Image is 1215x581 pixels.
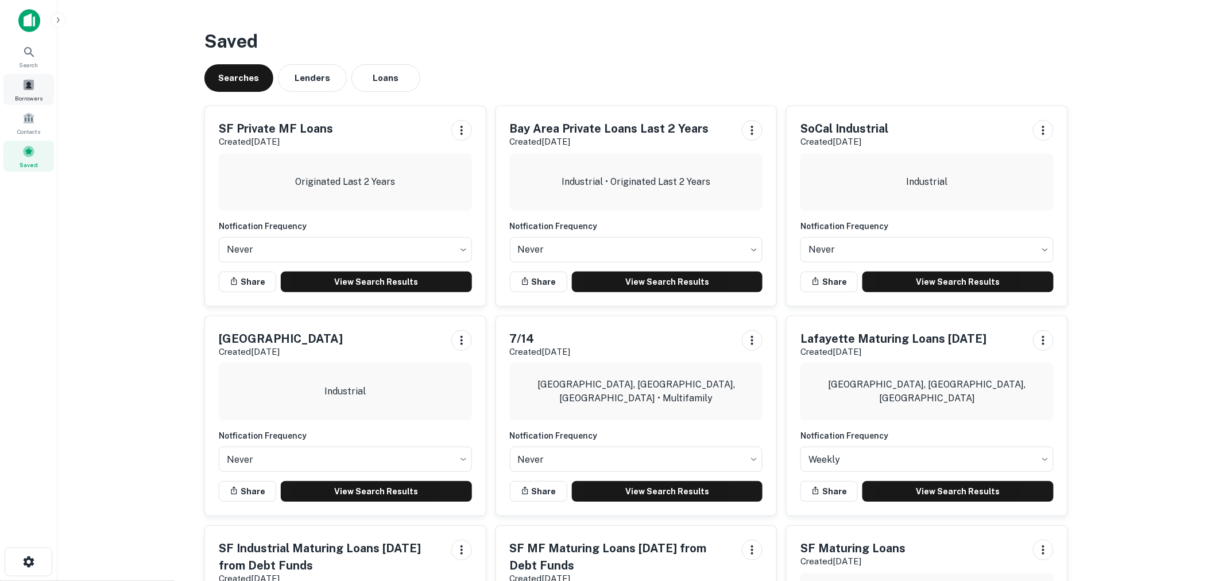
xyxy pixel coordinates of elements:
[278,64,347,92] button: Lenders
[3,141,54,172] a: Saved
[281,481,472,502] a: View Search Results
[510,443,763,475] div: Without label
[219,120,333,137] h5: SF Private MF Loans
[800,555,906,568] p: Created [DATE]
[510,429,763,442] h6: Notfication Frequency
[20,60,38,69] span: Search
[15,94,42,103] span: Borrowers
[800,443,1054,475] div: Without label
[510,220,763,233] h6: Notfication Frequency
[862,272,1054,292] a: View Search Results
[3,74,54,105] a: Borrowers
[800,220,1054,233] h6: Notfication Frequency
[219,345,343,359] p: Created [DATE]
[219,540,442,574] h5: SF Industrial Maturing Loans [DATE] from Debt Funds
[281,272,472,292] a: View Search Results
[219,135,333,149] p: Created [DATE]
[510,481,567,502] button: Share
[800,481,858,502] button: Share
[800,272,858,292] button: Share
[20,160,38,169] span: Saved
[219,443,472,475] div: Without label
[510,330,571,347] h5: 7/14
[510,540,733,574] h5: SF MF Maturing Loans [DATE] from Debt Funds
[810,378,1044,405] p: [GEOGRAPHIC_DATA], [GEOGRAPHIC_DATA], [GEOGRAPHIC_DATA]
[219,272,276,292] button: Share
[907,175,948,189] p: Industrial
[800,135,888,149] p: Created [DATE]
[18,9,40,32] img: capitalize-icon.png
[17,127,40,136] span: Contacts
[800,330,986,347] h5: Lafayette Maturing Loans [DATE]
[3,107,54,138] a: Contacts
[519,378,754,405] p: [GEOGRAPHIC_DATA], [GEOGRAPHIC_DATA], [GEOGRAPHIC_DATA] • Multifamily
[510,345,571,359] p: Created [DATE]
[800,540,906,557] h5: SF Maturing Loans
[351,64,420,92] button: Loans
[219,429,472,442] h6: Notfication Frequency
[324,385,366,398] p: Industrial
[219,330,343,347] h5: [GEOGRAPHIC_DATA]
[862,481,1054,502] a: View Search Results
[800,120,888,137] h5: SoCal Industrial
[295,175,395,189] p: Originated Last 2 Years
[219,220,472,233] h6: Notfication Frequency
[204,64,273,92] button: Searches
[510,272,567,292] button: Share
[204,28,1068,55] h3: Saved
[800,234,1054,266] div: Without label
[219,234,472,266] div: Without label
[3,41,54,72] a: Search
[562,175,710,189] p: Industrial • Originated Last 2 Years
[510,135,709,149] p: Created [DATE]
[800,429,1054,442] h6: Notfication Frequency
[572,272,763,292] a: View Search Results
[510,120,709,137] h5: Bay Area Private Loans Last 2 Years
[510,234,763,266] div: Without label
[219,481,276,502] button: Share
[800,345,986,359] p: Created [DATE]
[1158,489,1215,544] iframe: Chat Widget
[572,481,763,502] a: View Search Results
